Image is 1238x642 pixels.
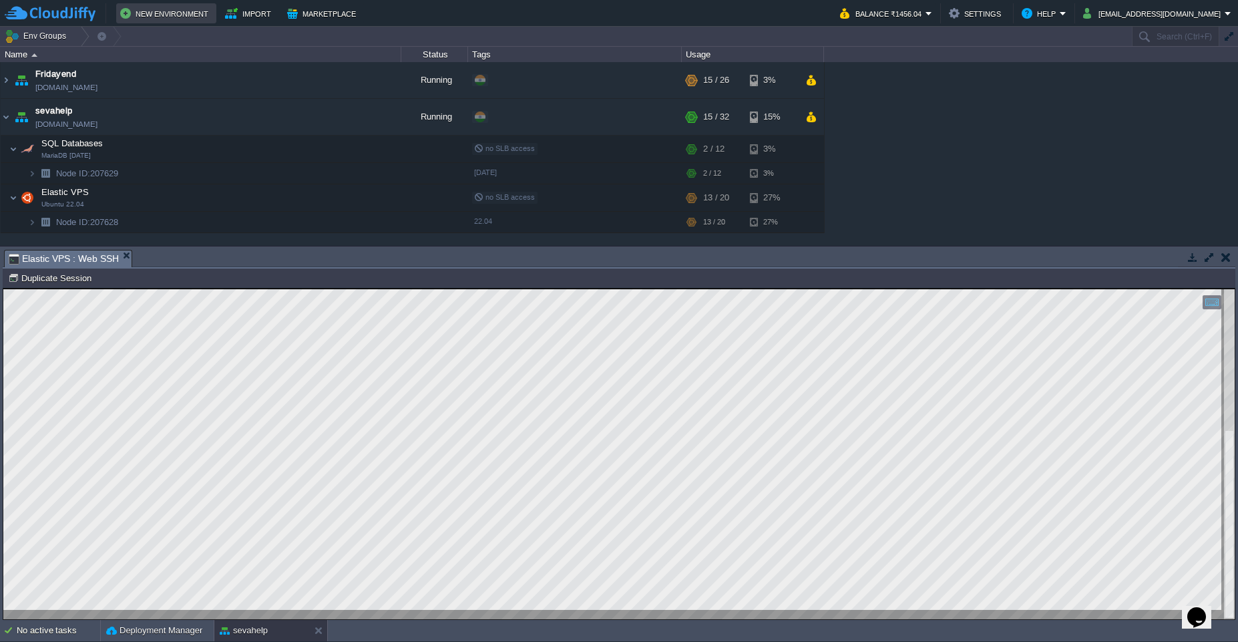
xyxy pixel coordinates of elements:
[1022,5,1060,21] button: Help
[474,193,535,201] span: no SLB access
[1,99,11,135] img: AMDAwAAAACH5BAEAAAAALAAAAAABAAEAAAICRAEAOw==
[36,163,55,184] img: AMDAwAAAACH5BAEAAAAALAAAAAABAAEAAAICRAEAOw==
[55,168,120,179] a: Node ID:207629
[55,168,120,179] span: 207629
[225,5,275,21] button: Import
[750,99,793,135] div: 15%
[703,163,721,184] div: 2 / 12
[474,217,492,225] span: 22.04
[703,99,729,135] div: 15 / 32
[56,217,90,227] span: Node ID:
[55,216,120,228] span: 207628
[40,138,105,149] span: SQL Databases
[469,47,681,62] div: Tags
[12,99,31,135] img: AMDAwAAAACH5BAEAAAAALAAAAAABAAEAAAICRAEAOw==
[682,47,823,62] div: Usage
[17,620,100,641] div: No active tasks
[402,47,467,62] div: Status
[750,184,793,211] div: 27%
[287,5,360,21] button: Marketplace
[35,67,76,81] a: Fridayend
[5,27,71,45] button: Env Groups
[12,62,31,98] img: AMDAwAAAACH5BAEAAAAALAAAAAABAAEAAAICRAEAOw==
[41,152,91,160] span: MariaDB [DATE]
[1,47,401,62] div: Name
[750,62,793,98] div: 3%
[949,5,1005,21] button: Settings
[35,104,73,118] a: sevahelp
[220,624,268,637] button: sevahelp
[1182,589,1225,629] iframe: chat widget
[18,136,37,162] img: AMDAwAAAACH5BAEAAAAALAAAAAABAAEAAAICRAEAOw==
[36,212,55,232] img: AMDAwAAAACH5BAEAAAAALAAAAAABAAEAAAICRAEAOw==
[40,187,91,197] a: Elastic VPSUbuntu 22.04
[9,184,17,211] img: AMDAwAAAACH5BAEAAAAALAAAAAABAAEAAAICRAEAOw==
[401,62,468,98] div: Running
[40,138,105,148] a: SQL DatabasesMariaDB [DATE]
[1,62,11,98] img: AMDAwAAAACH5BAEAAAAALAAAAAABAAEAAAICRAEAOw==
[41,200,84,208] span: Ubuntu 22.04
[8,272,95,284] button: Duplicate Session
[28,163,36,184] img: AMDAwAAAACH5BAEAAAAALAAAAAABAAEAAAICRAEAOw==
[703,212,725,232] div: 13 / 20
[474,168,497,176] span: [DATE]
[750,163,793,184] div: 3%
[1083,5,1225,21] button: [EMAIL_ADDRESS][DOMAIN_NAME]
[703,184,729,211] div: 13 / 20
[703,136,725,162] div: 2 / 12
[35,81,97,94] span: [DOMAIN_NAME]
[750,136,793,162] div: 3%
[35,118,97,131] span: [DOMAIN_NAME]
[55,216,120,228] a: Node ID:207628
[18,184,37,211] img: AMDAwAAAACH5BAEAAAAALAAAAAABAAEAAAICRAEAOw==
[56,168,90,178] span: Node ID:
[840,5,925,21] button: Balance ₹1456.04
[31,53,37,57] img: AMDAwAAAACH5BAEAAAAALAAAAAABAAEAAAICRAEAOw==
[5,5,95,22] img: CloudJiffy
[474,144,535,152] span: no SLB access
[750,212,793,232] div: 27%
[9,251,119,267] span: Elastic VPS : Web SSH
[120,5,212,21] button: New Environment
[401,99,468,135] div: Running
[9,136,17,162] img: AMDAwAAAACH5BAEAAAAALAAAAAABAAEAAAICRAEAOw==
[106,624,202,637] button: Deployment Manager
[28,212,36,232] img: AMDAwAAAACH5BAEAAAAALAAAAAABAAEAAAICRAEAOw==
[703,62,729,98] div: 15 / 26
[40,186,91,198] span: Elastic VPS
